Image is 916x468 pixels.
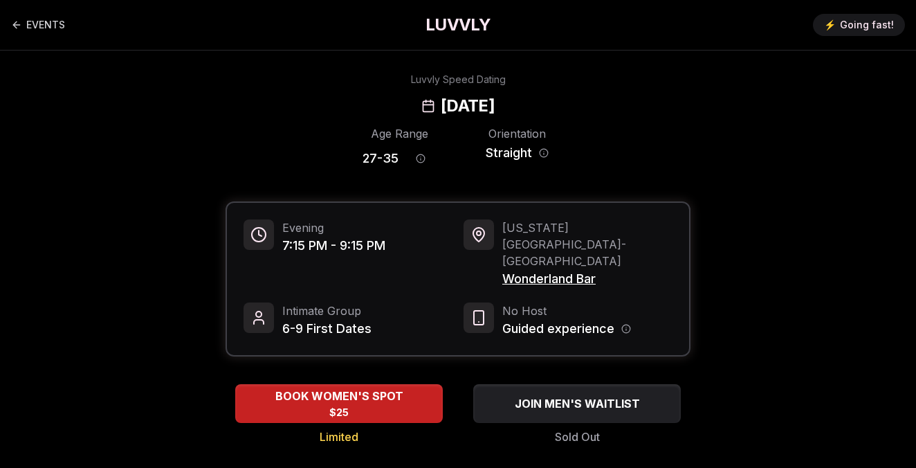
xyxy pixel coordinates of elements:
[411,73,506,87] div: Luvvly Speed Dating
[502,319,614,339] span: Guided experience
[480,125,553,142] div: Orientation
[320,429,358,445] span: Limited
[282,303,372,319] span: Intimate Group
[235,384,443,423] button: BOOK WOMEN'S SPOT - Limited
[486,143,532,163] span: Straight
[441,95,495,117] h2: [DATE]
[11,11,65,39] a: Back to events
[282,319,372,339] span: 6-9 First Dates
[502,303,631,319] span: No Host
[502,219,672,269] span: [US_STATE][GEOGRAPHIC_DATA] - [GEOGRAPHIC_DATA]
[329,406,349,420] span: $25
[273,388,406,404] span: BOOK WOMEN'S SPOT
[512,395,643,412] span: JOIN MEN'S WAITLIST
[840,18,894,32] span: Going fast!
[363,125,436,142] div: Age Range
[425,14,491,36] a: LUVVLY
[555,429,600,445] span: Sold Out
[502,269,672,289] span: Wonderland Bar
[282,219,385,236] span: Evening
[405,143,436,174] button: Age range information
[363,149,399,168] span: 27 - 35
[539,148,549,158] button: Orientation information
[282,236,385,255] span: 7:15 PM - 9:15 PM
[473,384,681,423] button: JOIN MEN'S WAITLIST - Sold Out
[621,324,631,334] button: Host information
[824,18,836,32] span: ⚡️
